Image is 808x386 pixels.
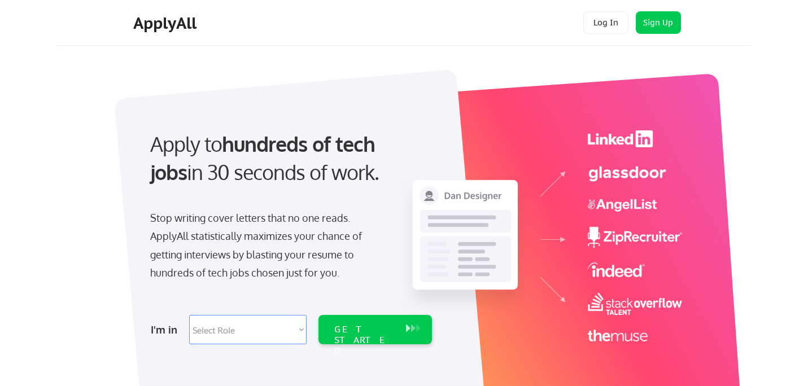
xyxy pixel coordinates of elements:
[636,11,681,34] button: Sign Up
[583,11,628,34] button: Log In
[150,130,427,187] div: Apply to in 30 seconds of work.
[150,209,382,282] div: Stop writing cover letters that no one reads. ApplyAll statistically maximizes your chance of get...
[151,321,182,339] div: I'm in
[150,131,380,185] strong: hundreds of tech jobs
[133,14,200,33] div: ApplyAll
[334,324,395,357] div: GET STARTED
